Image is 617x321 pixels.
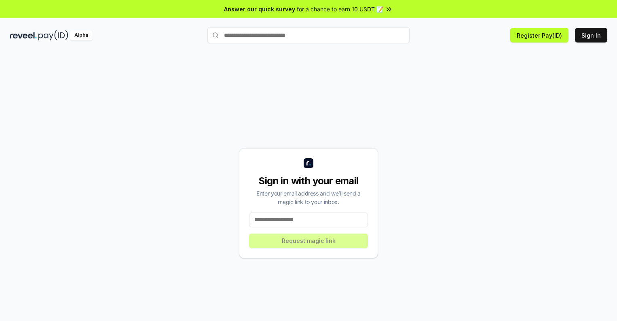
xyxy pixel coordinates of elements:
img: logo_small [304,158,313,168]
span: for a chance to earn 10 USDT 📝 [297,5,383,13]
button: Register Pay(ID) [510,28,568,43]
div: Enter your email address and we’ll send a magic link to your inbox. [249,189,368,206]
span: Answer our quick survey [224,5,295,13]
div: Sign in with your email [249,174,368,187]
img: pay_id [38,30,68,40]
img: reveel_dark [10,30,37,40]
button: Sign In [575,28,607,43]
div: Alpha [70,30,93,40]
